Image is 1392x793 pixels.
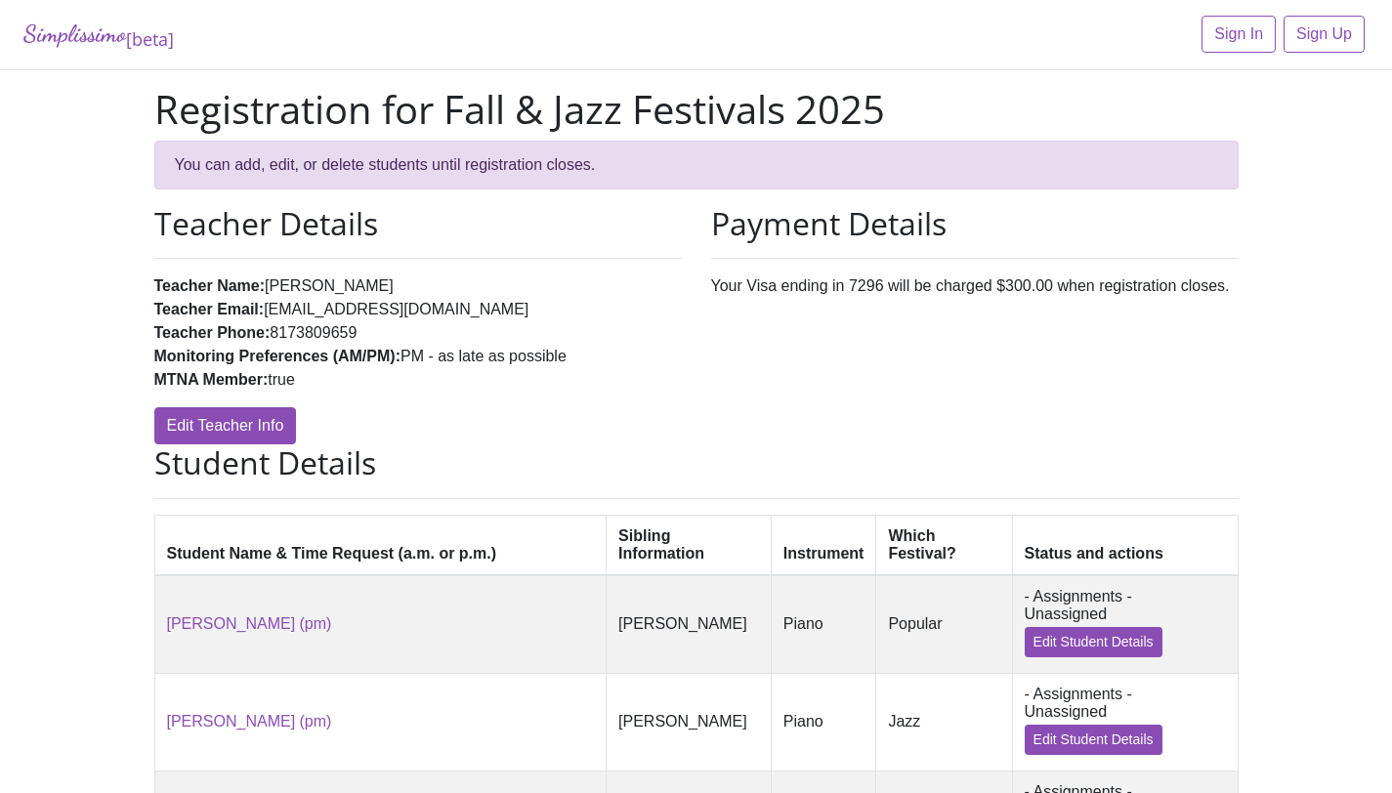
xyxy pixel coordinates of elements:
[711,205,1239,242] h2: Payment Details
[607,575,772,674] td: [PERSON_NAME]
[876,515,1012,575] th: Which Festival?
[154,407,297,444] a: Edit Teacher Info
[23,16,174,54] a: Simplissimo[beta]
[771,673,876,771] td: Piano
[876,673,1012,771] td: Jazz
[771,515,876,575] th: Instrument
[154,277,266,294] strong: Teacher Name:
[696,205,1253,444] div: Your Visa ending in 7296 will be charged $300.00 when registration closes.
[167,713,332,730] a: [PERSON_NAME] (pm)
[1012,515,1238,575] th: Status and actions
[876,575,1012,674] td: Popular
[1202,16,1276,53] a: Sign In
[771,575,876,674] td: Piano
[154,274,682,298] li: [PERSON_NAME]
[154,444,1239,481] h2: Student Details
[154,324,271,341] strong: Teacher Phone:
[154,298,682,321] li: [EMAIL_ADDRESS][DOMAIN_NAME]
[1025,627,1162,657] a: Edit Student Details
[167,615,332,632] a: [PERSON_NAME] (pm)
[607,673,772,771] td: [PERSON_NAME]
[1012,575,1238,674] td: - Assignments - Unassigned
[154,368,682,392] li: true
[154,371,269,388] strong: MTNA Member:
[154,301,265,317] strong: Teacher Email:
[126,27,174,51] sub: [beta]
[154,205,682,242] h2: Teacher Details
[607,515,772,575] th: Sibling Information
[1012,673,1238,771] td: - Assignments - Unassigned
[1284,16,1365,53] a: Sign Up
[154,141,1239,189] div: You can add, edit, or delete students until registration closes.
[154,348,401,364] strong: Monitoring Preferences (AM/PM):
[154,515,607,575] th: Student Name & Time Request (a.m. or p.m.)
[154,86,1239,133] h1: Registration for Fall & Jazz Festivals 2025
[154,321,682,345] li: 8173809659
[154,345,682,368] li: PM - as late as possible
[1025,725,1162,755] a: Edit Student Details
